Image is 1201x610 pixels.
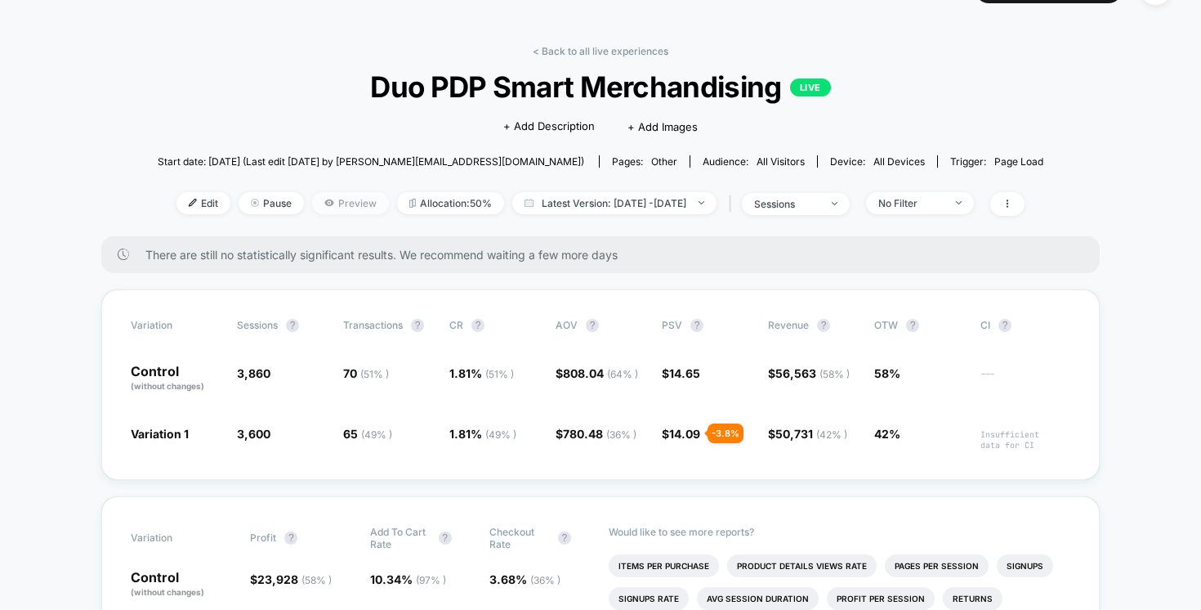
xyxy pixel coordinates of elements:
[874,319,964,332] span: OTW
[556,366,638,380] span: $
[131,319,221,332] span: Variation
[556,319,578,331] span: AOV
[239,192,304,214] span: Pause
[950,155,1043,168] div: Trigger:
[874,366,900,380] span: 58%
[980,429,1070,451] span: Insufficient data for CI
[343,319,403,331] span: Transactions
[627,120,698,133] span: + Add Images
[669,427,700,441] span: 14.09
[563,366,638,380] span: 808.04
[956,201,962,204] img: end
[237,319,278,331] span: Sessions
[360,368,389,380] span: ( 51 % )
[158,155,584,168] span: Start date: [DATE] (Last edit [DATE] by [PERSON_NAME][EMAIL_ADDRESS][DOMAIN_NAME])
[250,532,276,544] span: Profit
[556,427,636,441] span: $
[819,368,850,380] span: ( 58 % )
[878,197,944,209] div: No Filter
[662,319,682,331] span: PSV
[131,427,189,441] span: Variation 1
[312,192,389,214] span: Preview
[669,366,700,380] span: 14.65
[662,427,700,441] span: $
[997,554,1053,577] li: Signups
[775,366,850,380] span: 56,563
[699,201,704,204] img: end
[651,155,677,168] span: other
[485,428,516,441] span: ( 49 % )
[449,366,514,380] span: 1.81 %
[485,368,514,380] span: ( 51 % )
[816,428,847,441] span: ( 42 % )
[284,532,297,545] button: ?
[131,571,234,599] p: Control
[586,319,599,332] button: ?
[370,572,446,586] span: 10.34 %
[370,526,431,550] span: Add To Cart Rate
[489,526,550,550] span: Checkout Rate
[257,572,332,586] span: 23,928
[237,366,270,380] span: 3,860
[943,587,1002,610] li: Returns
[503,119,595,135] span: + Add Description
[708,424,743,443] div: - 3.8 %
[145,248,1067,262] span: There are still no statistically significant results. We recommend waiting a few more days
[768,427,847,441] span: $
[790,78,831,96] p: LIVE
[416,574,446,586] span: ( 97 % )
[607,368,638,380] span: ( 64 % )
[176,192,230,214] span: Edit
[998,319,1011,332] button: ?
[343,366,389,380] span: 70
[131,381,204,391] span: (without changes)
[471,319,484,332] button: ?
[301,574,332,586] span: ( 58 % )
[343,427,392,441] span: 65
[906,319,919,332] button: ?
[251,199,259,207] img: end
[449,319,463,331] span: CR
[885,554,989,577] li: Pages Per Session
[757,155,805,168] span: All Visitors
[827,587,935,610] li: Profit Per Session
[727,554,877,577] li: Product Details Views Rate
[725,192,742,216] span: |
[817,319,830,332] button: ?
[873,155,925,168] span: all devices
[202,70,998,104] span: Duo PDP Smart Merchandising
[411,319,424,332] button: ?
[690,319,703,332] button: ?
[703,155,805,168] div: Audience:
[980,369,1070,392] span: ---
[525,199,534,207] img: calendar
[131,526,221,550] span: Variation
[563,427,636,441] span: 780.48
[697,587,819,610] li: Avg Session Duration
[832,202,837,205] img: end
[250,572,332,586] span: $
[994,155,1043,168] span: Page Load
[558,532,571,545] button: ?
[768,366,850,380] span: $
[489,572,560,586] span: 3.68 %
[361,428,392,441] span: ( 49 % )
[530,574,560,586] span: ( 36 % )
[512,192,717,214] span: Latest Version: [DATE] - [DATE]
[980,319,1070,332] span: CI
[606,428,636,441] span: ( 36 % )
[449,427,516,441] span: 1.81 %
[609,554,719,577] li: Items Per Purchase
[754,198,819,210] div: sessions
[533,45,668,57] a: < Back to all live experiences
[609,587,689,610] li: Signups Rate
[189,199,197,207] img: edit
[775,427,847,441] span: 50,731
[237,427,270,441] span: 3,600
[612,155,677,168] div: Pages:
[874,427,900,441] span: 42%
[662,366,700,380] span: $
[609,526,1070,538] p: Would like to see more reports?
[768,319,809,331] span: Revenue
[397,192,504,214] span: Allocation: 50%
